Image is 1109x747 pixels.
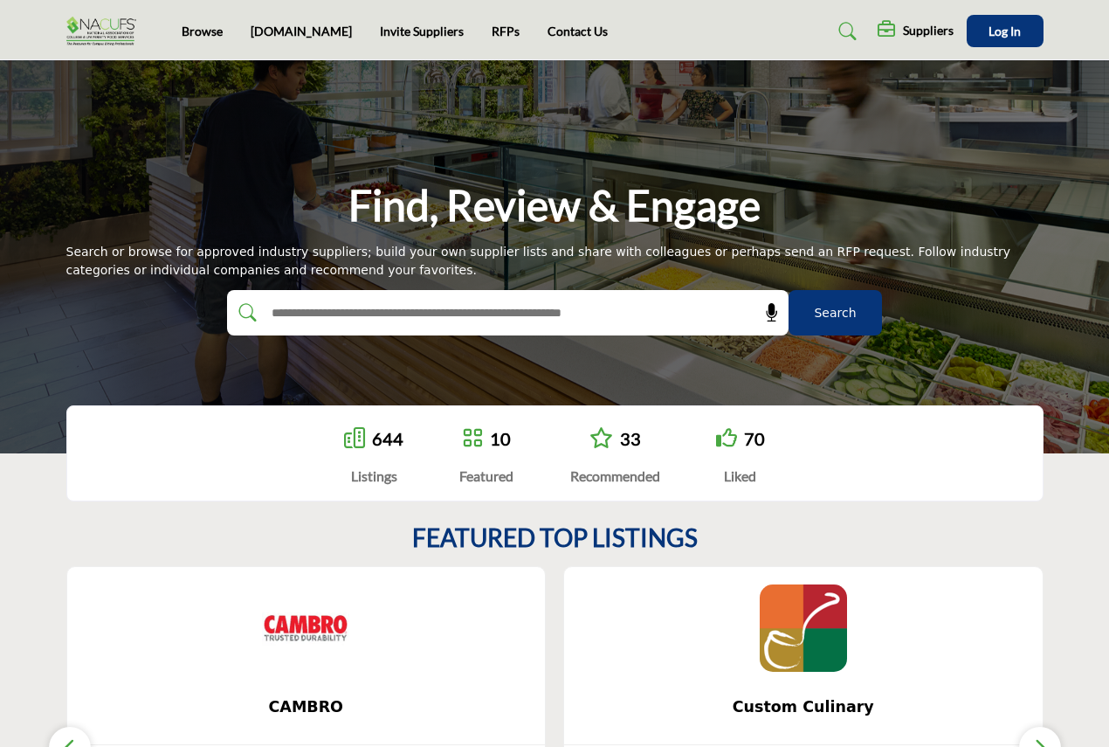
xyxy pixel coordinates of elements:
i: Go to Liked [716,427,737,448]
div: Suppliers [878,21,954,42]
img: Site Logo [66,17,145,45]
img: Custom Culinary [760,584,847,672]
b: Custom Culinary [590,684,1016,730]
span: CAMBRO [93,695,520,718]
button: Search [789,290,882,335]
div: Liked [716,466,765,487]
h2: FEATURED TOP LISTINGS [412,523,698,553]
div: Featured [459,466,513,487]
a: 70 [744,428,765,449]
div: Recommended [570,466,660,487]
a: Invite Suppliers [380,24,464,38]
div: Listings [344,466,403,487]
span: Log In [988,24,1021,38]
div: Search or browse for approved industry suppliers; build your own supplier lists and share with co... [66,243,1044,280]
a: 10 [490,428,511,449]
a: CAMBRO [67,684,546,730]
span: Search [814,304,856,322]
b: CAMBRO [93,684,520,730]
img: CAMBRO [262,584,349,672]
a: Search [822,17,868,45]
a: [DOMAIN_NAME] [251,24,352,38]
h5: Suppliers [903,23,954,38]
a: RFPs [492,24,520,38]
span: Custom Culinary [590,695,1016,718]
a: Browse [182,24,223,38]
a: 644 [372,428,403,449]
a: Go to Recommended [589,427,613,451]
a: Contact Us [548,24,608,38]
a: Custom Culinary [564,684,1043,730]
a: Go to Featured [462,427,483,451]
h1: Find, Review & Engage [348,178,761,232]
button: Log In [967,15,1044,47]
a: 33 [620,428,641,449]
